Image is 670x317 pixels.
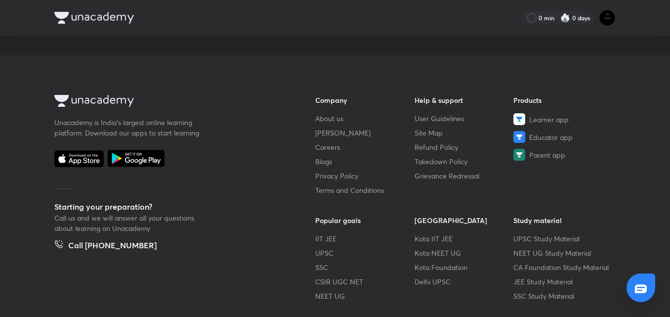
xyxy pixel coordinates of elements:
h6: Products [513,95,613,105]
a: NEET UG [315,291,415,301]
a: SSC Study Material [513,291,613,301]
a: Kota Foundation [415,262,514,272]
h6: Help & support [415,95,514,105]
a: Kota NEET UG [415,248,514,258]
img: Company Logo [54,12,134,24]
a: Call [PHONE_NUMBER] [54,239,157,253]
a: Blogs [315,156,415,167]
a: [PERSON_NAME] [315,128,415,138]
p: Unacademy is India’s largest online learning platform. Download our apps to start learning [54,117,203,138]
span: Careers [315,142,340,152]
a: Refund Policy [415,142,514,152]
span: Learner app [529,114,569,125]
a: CSIR UGC NET [315,276,415,287]
a: Educator app [513,131,613,143]
a: Delhi UPSC [415,276,514,287]
img: Company Logo [54,95,134,107]
h5: Starting your preparation? [54,201,284,213]
h5: Call [PHONE_NUMBER] [68,239,157,253]
a: Terms and Conditions [315,185,415,195]
img: Educator app [513,131,525,143]
a: Privacy Policy [315,171,415,181]
a: Careers [315,142,415,152]
a: User Guidelines [415,113,514,124]
a: IIT JEE [315,233,415,244]
h6: [GEOGRAPHIC_DATA] [415,215,514,226]
a: UPSC Study Material [513,233,613,244]
a: Takedown Policy [415,156,514,167]
h6: Popular goals [315,215,415,226]
img: karan bhuva [599,9,616,26]
img: Parent app [513,149,525,161]
a: Grievance Redressal [415,171,514,181]
a: Site Map [415,128,514,138]
img: streak [560,13,570,23]
a: NEET UG Study Material [513,248,613,258]
span: Parent app [529,150,565,160]
a: UPSC [315,248,415,258]
p: Call us and we will answer all your questions about learning on Unacademy [54,213,203,233]
a: CA Foundation Study Material [513,262,613,272]
a: About us [315,113,415,124]
h6: Company [315,95,415,105]
a: Company Logo [54,95,284,109]
img: Learner app [513,113,525,125]
a: JEE Study Material [513,276,613,287]
a: Kota IIT JEE [415,233,514,244]
a: SSC [315,262,415,272]
h6: Study material [513,215,613,226]
a: Parent app [513,149,613,161]
a: Learner app [513,113,613,125]
span: Educator app [529,132,573,142]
